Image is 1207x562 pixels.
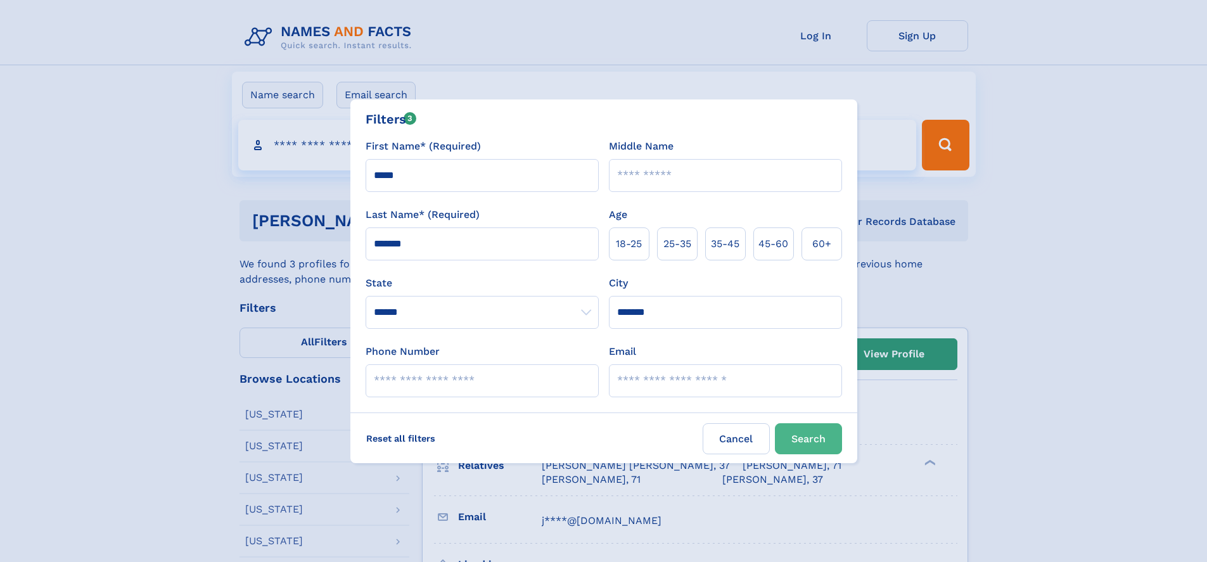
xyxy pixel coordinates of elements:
span: 35‑45 [711,236,739,252]
div: Filters [366,110,417,129]
label: Last Name* (Required) [366,207,480,222]
label: First Name* (Required) [366,139,481,154]
span: 60+ [812,236,831,252]
button: Search [775,423,842,454]
label: Reset all filters [358,423,444,454]
span: 18‑25 [616,236,642,252]
label: Middle Name [609,139,674,154]
label: State [366,276,599,291]
label: Email [609,344,636,359]
span: 25‑35 [663,236,691,252]
label: Cancel [703,423,770,454]
label: City [609,276,628,291]
label: Phone Number [366,344,440,359]
span: 45‑60 [758,236,788,252]
label: Age [609,207,627,222]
